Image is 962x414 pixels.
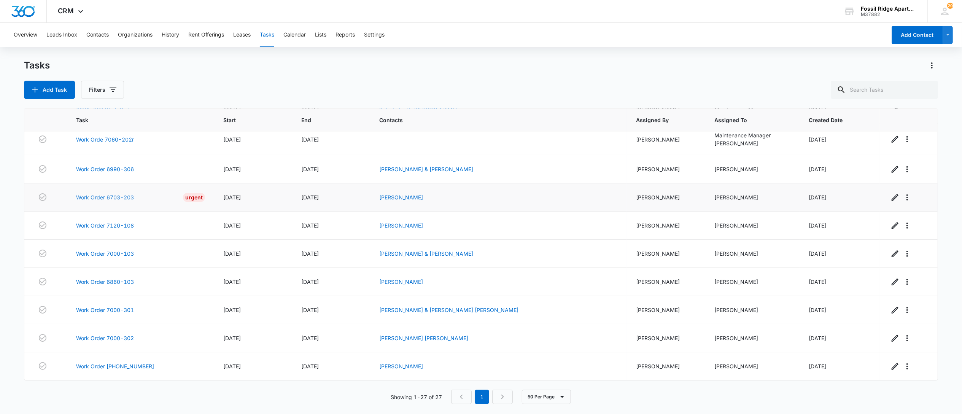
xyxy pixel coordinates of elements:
a: [PERSON_NAME] & [PERSON_NAME] [379,250,473,257]
span: [DATE] [809,307,827,313]
a: [PERSON_NAME] [PERSON_NAME] [379,335,468,341]
span: [DATE] [301,166,319,172]
span: [DATE] [301,194,319,201]
div: notifications count [947,3,953,9]
span: [DATE] [301,222,319,229]
p: Showing 1-27 of 27 [391,393,442,401]
div: Urgent [183,193,205,202]
span: Start [223,116,272,124]
a: Work Order 7000-103 [76,250,134,258]
a: Work Order 6860-103 [76,278,134,286]
div: [PERSON_NAME] [636,278,696,286]
span: [DATE] [809,279,827,285]
a: Work Order 7000-301 [76,306,134,314]
span: [DATE] [809,222,827,229]
button: Reports [336,23,355,47]
button: Calendar [283,23,306,47]
button: History [162,23,179,47]
span: Assigned By [636,116,685,124]
a: Work Order 6990-306 [76,165,134,173]
a: Work Order [PHONE_NUMBER] [76,362,154,370]
span: Assigned To [714,116,779,124]
div: [PERSON_NAME] [636,165,696,173]
nav: Pagination [451,390,513,404]
span: [DATE] [223,166,241,172]
a: Work Orde 7060-202r [76,135,134,143]
button: Filters [81,81,124,99]
div: [PERSON_NAME] [636,193,696,201]
span: [DATE] [223,194,241,201]
a: [PERSON_NAME] [379,363,423,369]
em: 1 [475,390,489,404]
span: Contacts [379,116,607,124]
a: [PERSON_NAME] [379,222,423,229]
div: [PERSON_NAME] [636,221,696,229]
div: account id [861,12,916,17]
div: account name [861,6,916,12]
span: [DATE] [301,136,319,143]
span: [DATE] [301,363,319,369]
span: [DATE] [809,335,827,341]
div: [PERSON_NAME] [714,165,790,173]
span: [DATE] [223,307,241,313]
a: [PERSON_NAME] & [PERSON_NAME] [379,166,473,172]
div: [PERSON_NAME] [714,278,790,286]
span: Created Date [809,116,860,124]
button: Tasks [260,23,274,47]
button: Actions [926,59,938,72]
span: [DATE] [301,307,319,313]
a: Work Order 7000-302 [76,334,134,342]
span: [DATE] [301,279,319,285]
button: Settings [364,23,385,47]
span: 20 [947,3,953,9]
div: [PERSON_NAME] [714,139,790,147]
div: [PERSON_NAME] [636,306,696,314]
h1: Tasks [24,60,50,71]
span: [DATE] [809,166,827,172]
button: Rent Offerings [188,23,224,47]
span: [DATE] [223,136,241,143]
input: Search Tasks [831,81,938,99]
span: [DATE] [301,250,319,257]
span: [DATE] [809,194,827,201]
div: [PERSON_NAME] [636,250,696,258]
div: [PERSON_NAME] [714,334,790,342]
div: [PERSON_NAME] [636,135,696,143]
div: [PERSON_NAME] [636,362,696,370]
span: End [301,116,350,124]
div: [PERSON_NAME] [714,250,790,258]
div: [PERSON_NAME] [636,334,696,342]
a: Work Order 6703-203 [76,193,134,201]
button: Contacts [86,23,109,47]
a: [PERSON_NAME] & [PERSON_NAME] [PERSON_NAME] [379,307,518,313]
span: [DATE] [223,250,241,257]
span: CRM [58,7,74,15]
button: Add Task [24,81,75,99]
button: 50 Per Page [522,390,571,404]
button: Lists [315,23,326,47]
button: Leases [233,23,251,47]
span: [DATE] [301,335,319,341]
a: [PERSON_NAME] [379,279,423,285]
span: [DATE] [809,363,827,369]
div: Maintenance Manager [714,131,790,139]
span: [DATE] [223,335,241,341]
div: [PERSON_NAME] [714,221,790,229]
button: Organizations [118,23,153,47]
span: [DATE] [223,222,241,229]
a: Work Order 7120-108 [76,221,134,229]
button: Add Contact [892,26,943,44]
span: [DATE] [809,250,827,257]
span: [DATE] [809,136,827,143]
span: [DATE] [223,363,241,369]
div: [PERSON_NAME] [714,193,790,201]
span: Task [76,116,194,124]
a: [PERSON_NAME] [379,194,423,201]
div: [PERSON_NAME] [714,362,790,370]
span: [DATE] [223,279,241,285]
div: [PERSON_NAME] [714,306,790,314]
button: Leads Inbox [46,23,77,47]
button: Overview [14,23,37,47]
